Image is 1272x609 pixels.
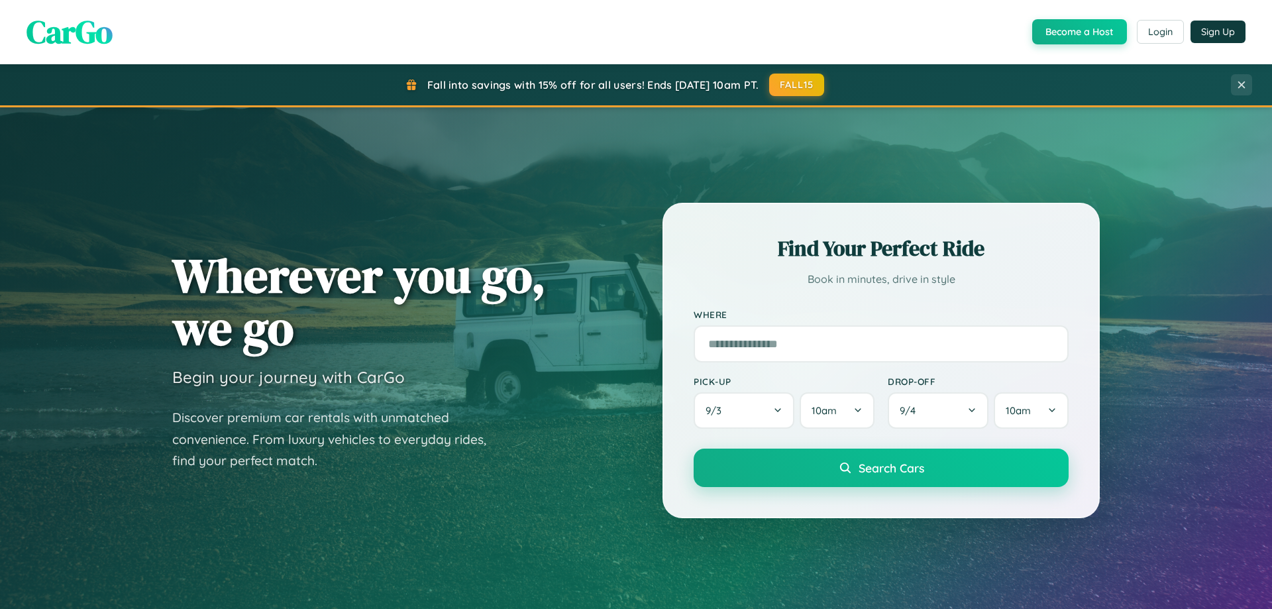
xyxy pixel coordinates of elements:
[888,376,1069,387] label: Drop-off
[694,392,794,429] button: 9/3
[800,392,874,429] button: 10am
[694,449,1069,487] button: Search Cars
[812,404,837,417] span: 10am
[859,461,924,475] span: Search Cars
[1006,404,1031,417] span: 10am
[994,392,1069,429] button: 10am
[1191,21,1245,43] button: Sign Up
[888,392,988,429] button: 9/4
[26,10,113,54] span: CarGo
[1137,20,1184,44] button: Login
[706,404,728,417] span: 9 / 3
[172,367,405,387] h3: Begin your journey with CarGo
[900,404,922,417] span: 9 / 4
[1032,19,1127,44] button: Become a Host
[172,407,503,472] p: Discover premium car rentals with unmatched convenience. From luxury vehicles to everyday rides, ...
[694,270,1069,289] p: Book in minutes, drive in style
[769,74,825,96] button: FALL15
[694,376,874,387] label: Pick-up
[172,249,546,354] h1: Wherever you go, we go
[694,234,1069,263] h2: Find Your Perfect Ride
[427,78,759,91] span: Fall into savings with 15% off for all users! Ends [DATE] 10am PT.
[694,309,1069,320] label: Where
